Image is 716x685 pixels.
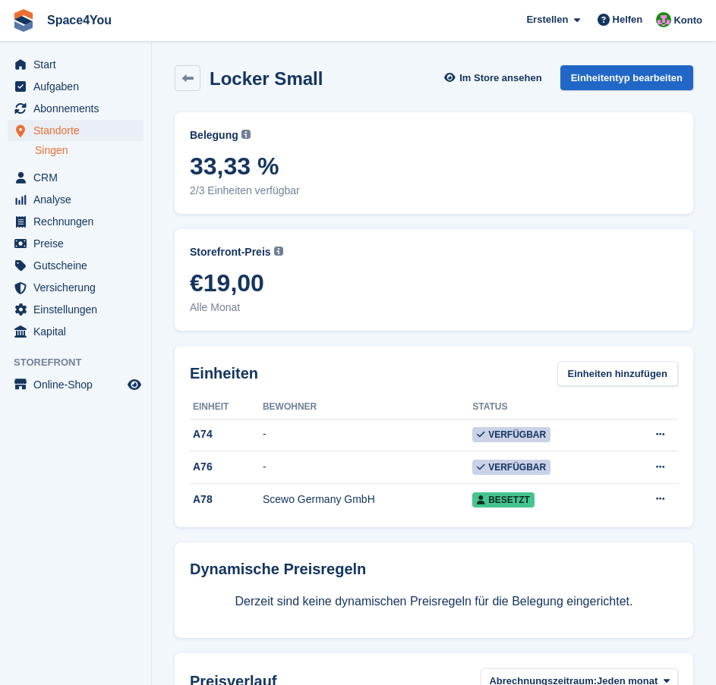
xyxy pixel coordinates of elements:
[263,395,472,419] th: Bewohner
[33,374,125,395] span: Online-Shop
[263,451,472,484] td: -
[560,65,693,90] a: Einheitentyp bearbeiten
[526,12,568,27] span: Erstellen
[33,167,125,188] span: CRM
[33,233,125,254] span: Preise
[613,12,643,27] span: Helfen
[472,427,550,442] span: Verfügbar
[190,492,263,507] div: A78
[459,71,541,86] span: Im Store ansehen
[190,183,678,199] span: 2/3 Einheiten verfügbar
[210,68,323,89] h2: Locker Small
[8,277,144,298] a: menu
[41,8,118,33] a: Space4You
[8,98,144,119] a: menu
[12,9,35,32] img: stora-icon-8386f47178a22dfd0bd8f6a31ec36ba5ce8667c1dd55bd0f319d3a0aa187defe.svg
[472,492,535,507] span: Besetzt
[8,321,144,342] a: menu
[8,120,144,141] a: menu
[33,54,125,75] span: Start
[190,244,271,260] span: Storefront-Preis
[125,375,144,394] a: Vorschau-Shop
[33,277,125,298] span: Versicherung
[33,255,125,276] span: Gutscheine
[190,152,678,180] span: 33,33 %
[14,355,151,370] span: Storefront
[190,269,678,297] span: €19,00
[557,361,678,386] a: Einheiten hinzufügen
[274,247,283,256] img: icon-info-grey-7440780725fd019a000dd9b08b2336e03edf1995a4989e88bcd33f0948082b44.svg
[472,395,619,419] th: Status
[33,120,125,141] span: Standorte
[8,76,144,97] a: menu
[8,255,144,276] a: menu
[33,299,125,320] span: Einstellungen
[190,592,678,611] p: Derzeit sind keine dynamischen Preisregeln für die Belegung eingerichtet.
[190,426,263,442] div: A74
[190,558,678,580] div: Dynamische Preisregeln
[190,127,238,143] span: Belegung
[472,460,550,475] span: Verfügbar
[8,167,144,188] a: menu
[33,189,125,210] span: Analyse
[8,54,144,75] a: menu
[190,459,263,475] div: A76
[33,76,125,97] span: Aufgaben
[33,321,125,342] span: Kapital
[8,374,144,395] a: Speisekarte
[263,492,472,507] div: Scewo Germany GmbH
[8,233,144,254] a: menu
[442,65,548,90] a: Im Store ansehen
[190,300,678,316] span: Alle Monat
[673,13,702,28] span: Konto
[8,189,144,210] a: menu
[33,98,125,119] span: Abonnements
[33,211,125,232] span: Rechnungen
[8,299,144,320] a: menu
[35,143,144,158] a: Singen
[656,12,671,27] img: Luca-André Talhoff
[241,130,251,139] img: icon-info-grey-7440780725fd019a000dd9b08b2336e03edf1995a4989e88bcd33f0948082b44.svg
[190,362,258,385] h2: Einheiten
[190,395,263,419] th: Einheit
[263,419,472,451] td: -
[8,211,144,232] a: menu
